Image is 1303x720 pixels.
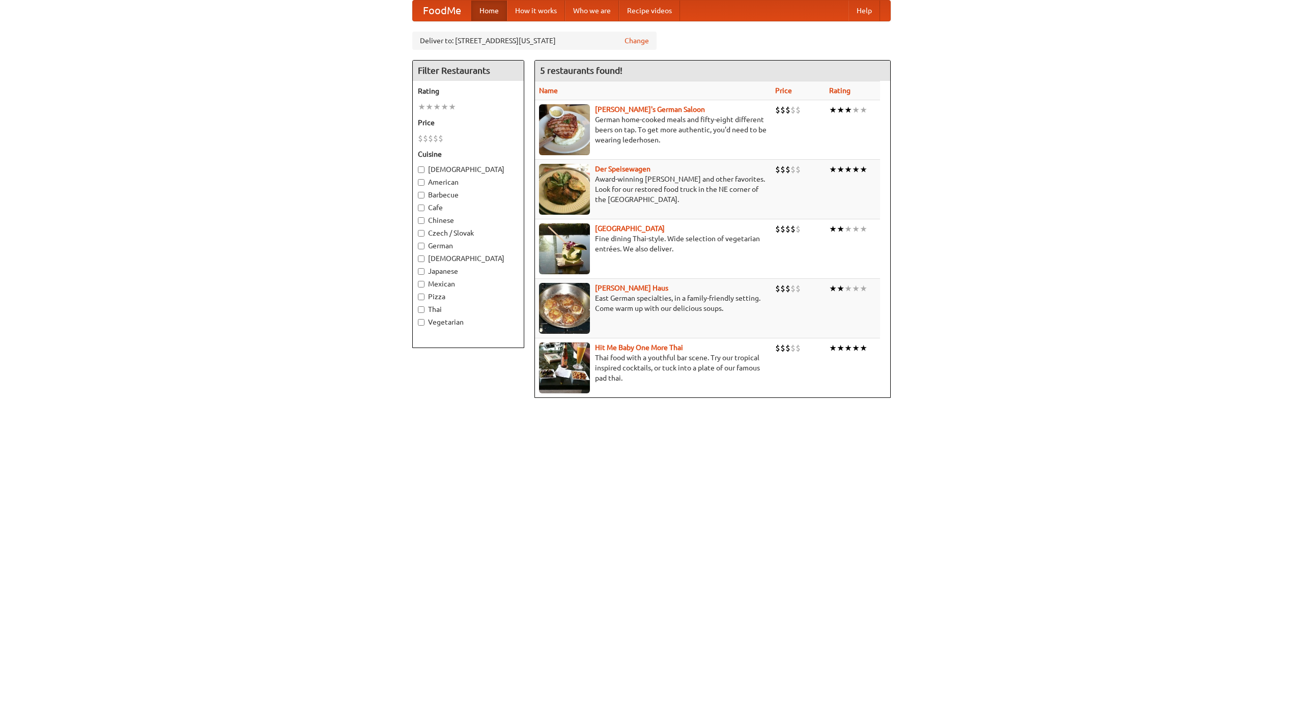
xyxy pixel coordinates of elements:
li: ★ [426,101,433,112]
h5: Rating [418,86,519,96]
p: Fine dining Thai-style. Wide selection of vegetarian entrées. We also deliver. [539,234,767,254]
li: ★ [844,283,852,294]
a: Der Speisewagen [595,165,650,173]
input: Mexican [418,281,424,287]
a: Hit Me Baby One More Thai [595,343,683,352]
a: Name [539,87,558,95]
li: ★ [852,342,860,354]
li: $ [796,104,801,116]
li: $ [780,164,785,175]
li: ★ [860,223,867,235]
li: ★ [433,101,441,112]
img: satay.jpg [539,223,590,274]
li: ★ [829,342,837,354]
li: ★ [844,223,852,235]
li: ★ [829,283,837,294]
input: Chinese [418,217,424,224]
p: Thai food with a youthful bar scene. Try our tropical inspired cocktails, or tuck into a plate of... [539,353,767,383]
div: Deliver to: [STREET_ADDRESS][US_STATE] [412,32,657,50]
input: Cafe [418,205,424,211]
input: Vegetarian [418,319,424,326]
input: American [418,179,424,186]
li: $ [785,223,790,235]
li: ★ [852,104,860,116]
label: Chinese [418,215,519,225]
li: ★ [837,342,844,354]
li: $ [785,164,790,175]
label: Vegetarian [418,317,519,327]
input: [DEMOGRAPHIC_DATA] [418,255,424,262]
a: Rating [829,87,851,95]
li: ★ [852,283,860,294]
label: Pizza [418,292,519,302]
li: $ [780,104,785,116]
li: $ [780,342,785,354]
li: ★ [837,104,844,116]
label: Barbecue [418,190,519,200]
h4: Filter Restaurants [413,61,524,81]
p: Award-winning [PERSON_NAME] and other favorites. Look for our restored food truck in the NE corne... [539,174,767,205]
a: [PERSON_NAME] Haus [595,284,668,292]
li: $ [790,164,796,175]
input: Thai [418,306,424,313]
input: [DEMOGRAPHIC_DATA] [418,166,424,173]
a: [PERSON_NAME]'s German Saloon [595,105,705,113]
li: $ [775,342,780,354]
img: esthers.jpg [539,104,590,155]
a: Recipe videos [619,1,680,21]
li: ★ [418,101,426,112]
li: $ [433,133,438,144]
li: $ [775,104,780,116]
input: Japanese [418,268,424,275]
li: $ [423,133,428,144]
li: $ [775,283,780,294]
label: Thai [418,304,519,314]
a: [GEOGRAPHIC_DATA] [595,224,665,233]
a: Who we are [565,1,619,21]
li: ★ [829,104,837,116]
ng-pluralize: 5 restaurants found! [540,66,622,75]
input: Barbecue [418,192,424,198]
li: ★ [844,104,852,116]
li: $ [796,342,801,354]
li: $ [796,164,801,175]
li: $ [438,133,443,144]
a: How it works [507,1,565,21]
li: ★ [844,342,852,354]
li: $ [790,104,796,116]
label: Mexican [418,279,519,289]
li: ★ [852,164,860,175]
li: ★ [441,101,448,112]
a: FoodMe [413,1,471,21]
label: Cafe [418,203,519,213]
li: $ [785,104,790,116]
li: $ [796,223,801,235]
li: $ [428,133,433,144]
label: [DEMOGRAPHIC_DATA] [418,164,519,175]
img: speisewagen.jpg [539,164,590,215]
li: ★ [860,164,867,175]
label: [DEMOGRAPHIC_DATA] [418,253,519,264]
li: ★ [837,283,844,294]
img: babythai.jpg [539,342,590,393]
label: Czech / Slovak [418,228,519,238]
li: $ [785,283,790,294]
a: Home [471,1,507,21]
li: ★ [860,104,867,116]
input: Pizza [418,294,424,300]
li: ★ [860,342,867,354]
input: Czech / Slovak [418,230,424,237]
li: $ [785,342,790,354]
li: $ [790,342,796,354]
li: ★ [829,164,837,175]
h5: Cuisine [418,149,519,159]
li: ★ [837,223,844,235]
li: $ [780,283,785,294]
li: $ [418,133,423,144]
p: German home-cooked meals and fifty-eight different beers on tap. To get more authentic, you'd nee... [539,114,767,145]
